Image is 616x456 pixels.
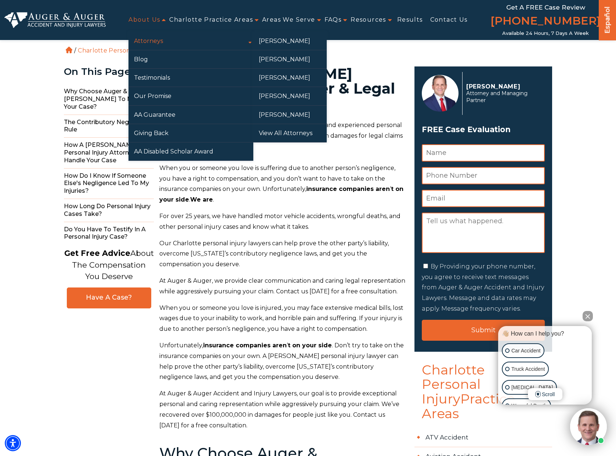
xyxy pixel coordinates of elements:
span: Scroll [528,388,562,400]
span: The Contributory Negligence Rule [64,115,154,138]
div: 👋🏼 How can I help you? [500,330,590,338]
p: [PERSON_NAME] [466,83,541,90]
p: When you or someone you love is injured, you may face extensive medical bills, lost wages due to ... [159,303,406,334]
img: Intaker widget Avatar [570,408,607,445]
a: View All Attorneys [253,124,327,142]
a: Contact Us [430,12,468,28]
p: Car Accident [511,346,540,355]
a: Giving Back [128,124,253,142]
a: AA Guarantee [128,106,253,124]
span: How do I Know if Someone Else's Negligence Led to My Injuries? [64,169,154,199]
p: About The Compensation You Deserve [64,247,154,282]
div: Accessibility Menu [5,435,21,451]
img: Herbert Auger [422,75,459,112]
a: [PERSON_NAME] [253,87,327,105]
span: How Long do Personal Injury Cases Take? [64,199,154,222]
a: [PHONE_NUMBER] [490,13,601,30]
p: Our Charlotte personal injury lawyers can help prove the other party’s liability, overcome [US_ST... [159,238,406,270]
a: [PERSON_NAME] [253,69,327,87]
strong: t on your side [288,342,332,349]
p: At Auger & Auger, we provide clear communication and caring legal representation while aggressive... [159,276,406,297]
p: For over 25 years, we have handled motor vehicle accidents, wrongful deaths, and other personal i... [159,211,406,232]
span: Attorney and Managing Partner [466,90,541,104]
a: Open intaker chat [506,405,514,411]
a: Areas We Serve [262,12,315,28]
span: Why Choose Auger & [PERSON_NAME] to Manage Your Case? [64,84,154,115]
p: At Auger & Auger Accident and Injury Lawyers, our goal is to provide exceptional personal and car... [159,388,406,431]
a: Testimonials [128,69,253,87]
a: Results [397,12,423,28]
a: FAQs [325,12,342,28]
span: How a [PERSON_NAME] Personal Injury Attorney Will Handle Your Case [64,138,154,168]
span: Practice Areas [422,391,515,421]
button: Close Intaker Chat Widget [583,311,593,321]
img: Auger & Auger Accident and Injury Lawyers Logo [4,12,106,28]
strong: insurance companies aren [306,185,390,192]
span: Do You Have to Testify in a Personal Injury Case? [64,222,154,245]
input: Email [422,190,545,207]
label: By Providing your phone number, you agree to receive text messages from Auger & Auger Accident an... [422,263,544,312]
a: [PERSON_NAME] [253,106,327,124]
p: Truck Accident [511,365,545,374]
div: On This Page [64,66,154,77]
input: Submit [422,320,545,341]
a: Our Promise [128,87,253,105]
a: Resources [351,12,386,28]
a: Charlotte Practice Areas [169,12,253,28]
li: Charlotte Personal Injury Lawyer [76,47,181,54]
span: Get a FREE Case Review [506,4,585,11]
a: [PERSON_NAME] [253,50,327,68]
input: Phone Number [422,167,545,184]
span: Have A Case? [75,293,144,302]
a: ATV Accident [414,428,552,447]
strong: We are [190,196,213,203]
a: Home [66,47,72,53]
span: FREE Case Evaluation [422,123,545,137]
p: When you or someone you love is suffering due to another person’s negligence, you have a right to... [159,163,406,205]
a: [PERSON_NAME] [253,32,327,50]
a: AA Disabled Scholar Award [128,142,253,160]
strong: Get Free Advice [64,249,130,258]
a: Have A Case? [67,287,151,308]
a: About Us [128,12,160,28]
strong: insurance companies aren [203,342,287,349]
span: Available 24 Hours, 7 Days a Week [502,30,589,36]
p: Wrongful Death [511,401,547,410]
a: Attorneys [128,32,253,50]
a: Blog [128,50,253,68]
p: [MEDICAL_DATA] [511,383,553,392]
input: Name [422,144,545,162]
p: Unfortunately, ‘ . Don’t try to take on the insurance companies on your own. A [PERSON_NAME] pers... [159,340,406,383]
span: Charlotte Personal Injury [414,363,552,428]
